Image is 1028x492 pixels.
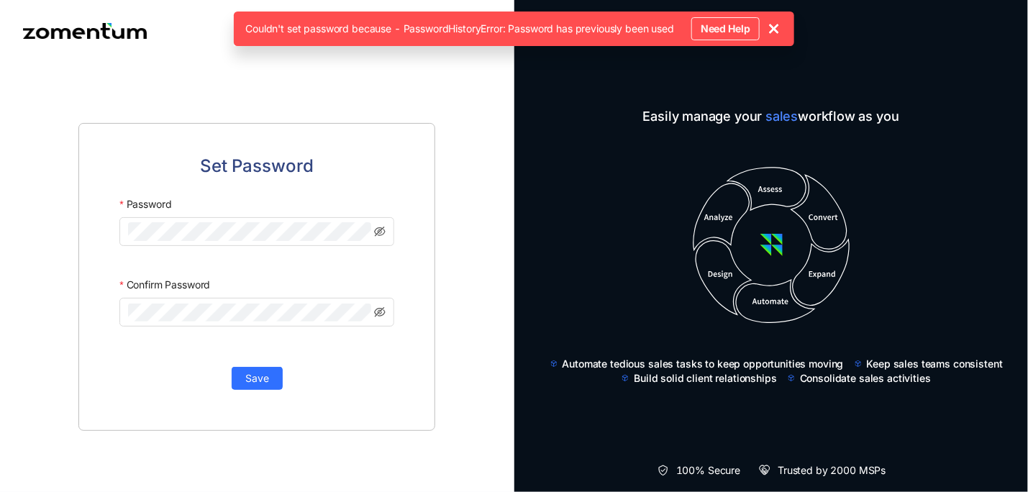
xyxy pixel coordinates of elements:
[128,222,371,240] input: Password
[119,191,171,217] label: Password
[245,22,674,36] span: Couldn't set password because - PasswordHistoryError: Password has previously been used
[374,226,386,237] span: eye-invisible
[563,357,844,371] span: Automate tedious sales tasks to keep opportunities moving
[701,22,750,36] span: Need Help
[200,152,314,180] span: Set Password
[232,367,283,390] button: Save
[691,17,760,40] button: Need Help
[634,371,777,386] span: Build solid client relationships
[374,306,386,318] span: eye-invisible
[867,357,1003,371] span: Keep sales teams consistent
[800,371,931,386] span: Consolidate sales activities
[778,463,886,478] span: Trusted by 2000 MSPs
[765,109,798,124] span: sales
[128,304,371,322] input: Confirm Password
[245,370,269,386] span: Save
[538,106,1004,127] span: Easily manage your workflow as you
[676,463,740,478] span: 100% Secure
[119,272,210,298] label: Confirm Password
[23,23,147,39] img: Zomentum logo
